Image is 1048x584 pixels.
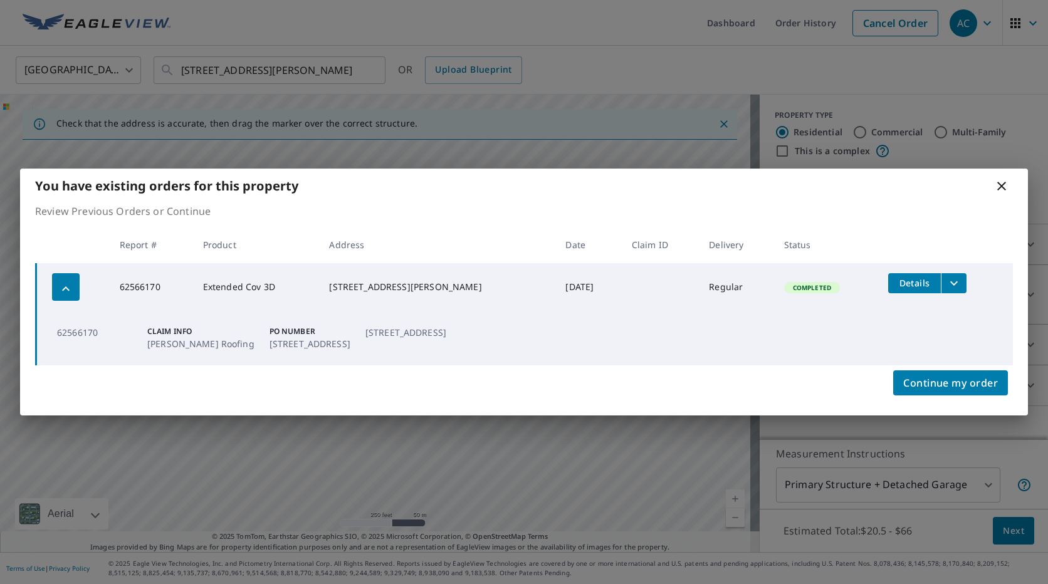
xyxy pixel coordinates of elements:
b: You have existing orders for this property [35,177,298,194]
p: [STREET_ADDRESS] [365,326,446,339]
button: detailsBtn-62566170 [888,273,941,293]
p: 62566170 [57,326,132,339]
p: [PERSON_NAME] Roofing [147,337,254,350]
th: Delivery [699,226,773,263]
td: Extended Cov 3D [193,263,320,311]
p: Review Previous Orders or Continue [35,204,1013,219]
td: 62566170 [110,263,193,311]
th: Claim ID [622,226,700,263]
span: Details [896,277,933,289]
th: Address [319,226,555,263]
th: Date [555,226,621,263]
td: Regular [699,263,773,311]
span: Completed [785,283,839,292]
th: Report # [110,226,193,263]
div: [STREET_ADDRESS][PERSON_NAME] [329,281,545,293]
p: PO Number [270,326,350,337]
th: Status [774,226,878,263]
span: Continue my order [903,374,998,392]
th: Product [193,226,320,263]
p: Claim Info [147,326,254,337]
button: Continue my order [893,370,1008,395]
button: filesDropdownBtn-62566170 [941,273,967,293]
td: [DATE] [555,263,621,311]
p: [STREET_ADDRESS] [270,337,350,350]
